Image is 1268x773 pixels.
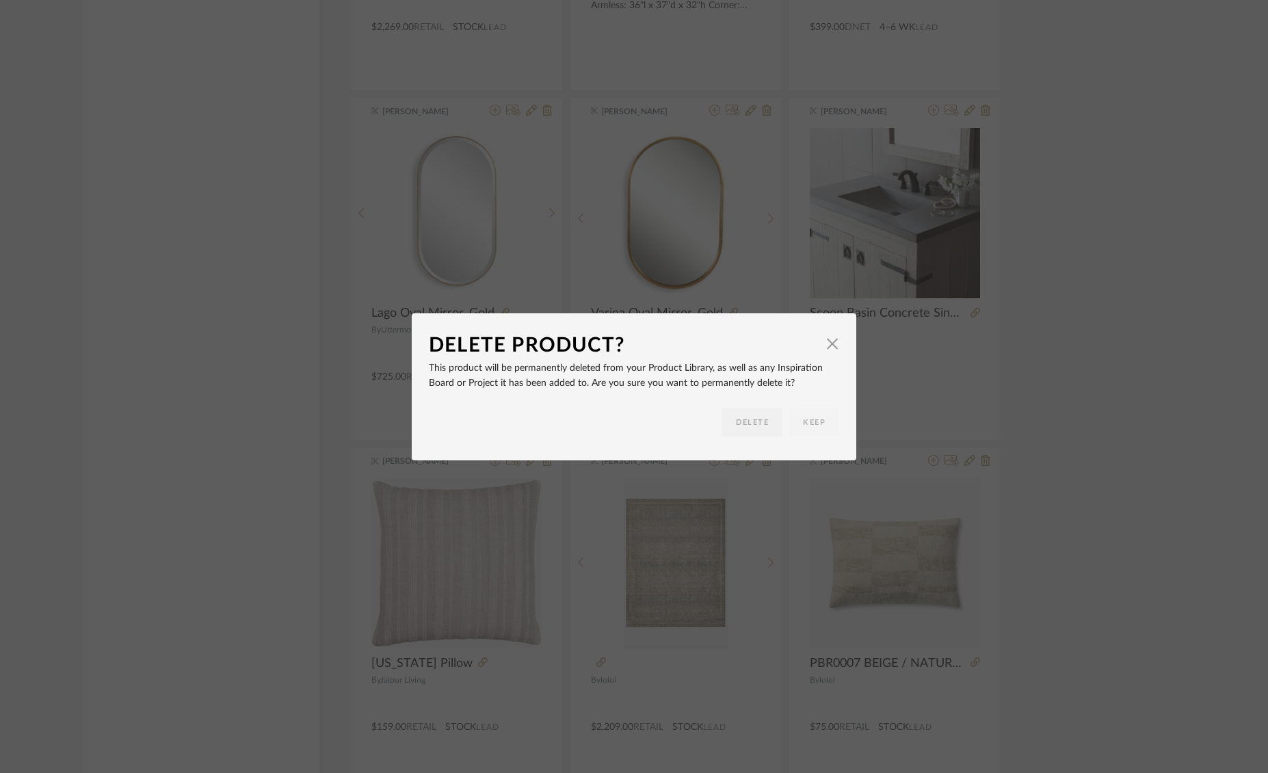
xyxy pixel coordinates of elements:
[429,330,819,361] div: Delete Product?
[722,408,782,436] button: DELETE
[789,408,839,436] button: KEEP
[429,361,839,391] p: This product will be permanently deleted from your Product Library, as well as any Inspiration Bo...
[429,330,839,361] dialog-header: Delete Product?
[819,330,846,358] button: Close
